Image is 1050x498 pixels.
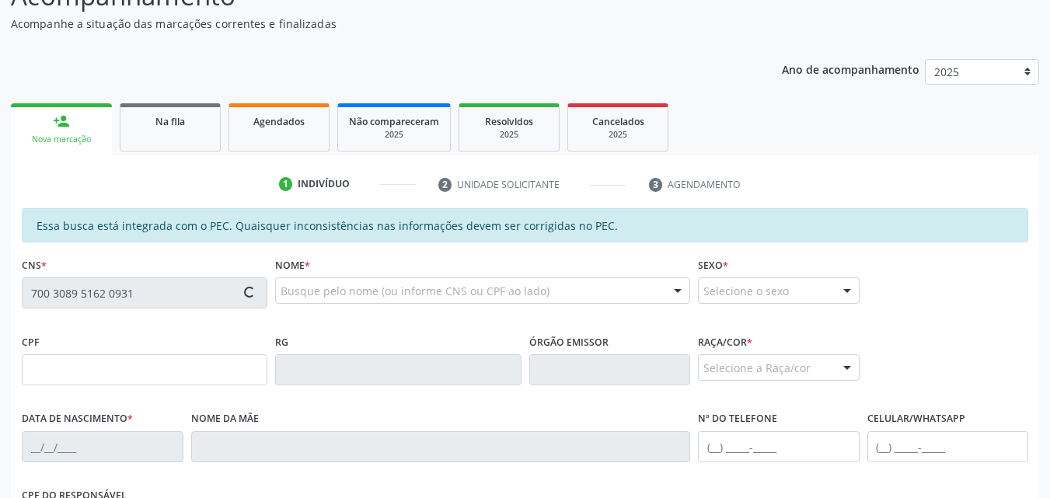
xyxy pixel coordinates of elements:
[253,115,305,128] span: Agendados
[782,59,919,78] p: Ano de acompanhamento
[155,115,185,128] span: Na fila
[579,129,657,141] div: 2025
[698,431,860,462] input: (__) _____-_____
[485,115,533,128] span: Resolvidos
[53,113,70,130] div: person_add
[22,208,1028,242] div: Essa busca está integrada com o PEC. Quaisquer inconsistências nas informações devem ser corrigid...
[703,360,811,376] span: Selecione a Raça/cor
[22,134,101,145] div: Nova marcação
[191,407,259,431] label: Nome da mãe
[22,253,47,277] label: CNS
[529,330,609,354] label: Órgão emissor
[698,253,728,277] label: Sexo
[349,129,439,141] div: 2025
[867,407,965,431] label: Celular/WhatsApp
[698,407,777,431] label: Nº do Telefone
[275,253,310,277] label: Nome
[22,431,183,462] input: __/__/____
[22,330,40,354] label: CPF
[867,431,1029,462] input: (__) _____-_____
[11,16,731,32] p: Acompanhe a situação das marcações correntes e finalizadas
[703,283,789,299] span: Selecione o sexo
[279,177,293,191] div: 1
[298,177,350,191] div: Indivíduo
[470,129,548,141] div: 2025
[275,330,288,354] label: RG
[698,330,752,354] label: Raça/cor
[592,115,644,128] span: Cancelados
[281,283,549,299] span: Busque pelo nome (ou informe CNS ou CPF ao lado)
[349,115,439,128] span: Não compareceram
[22,407,133,431] label: Data de nascimento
